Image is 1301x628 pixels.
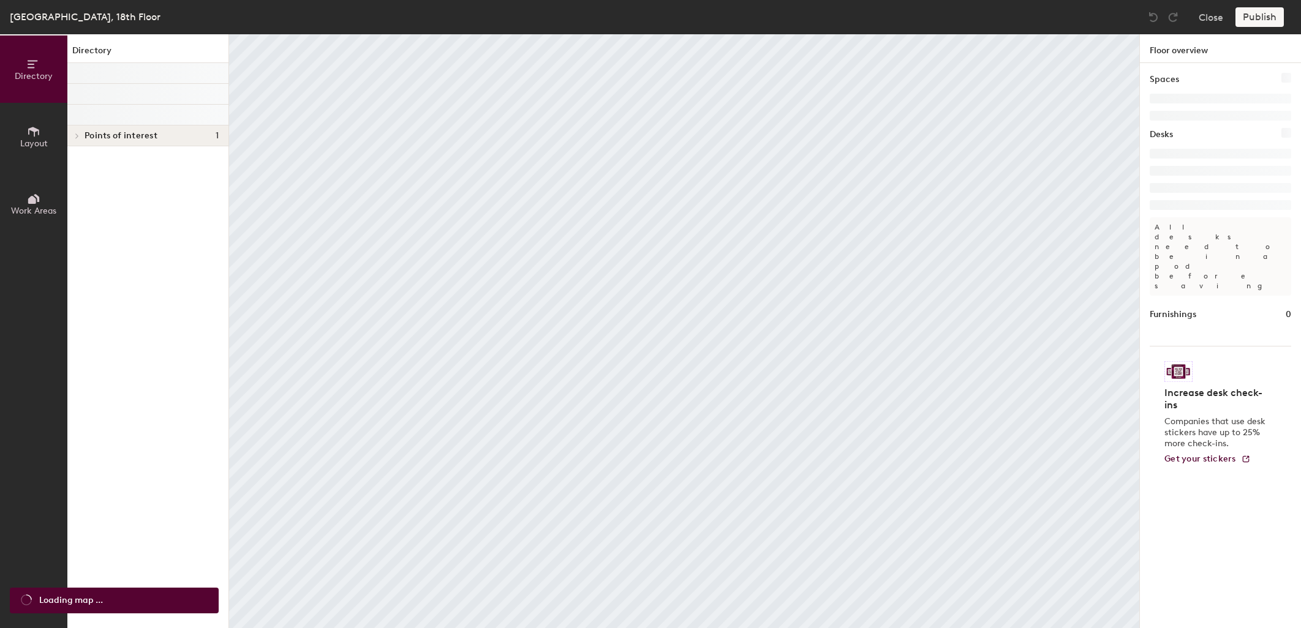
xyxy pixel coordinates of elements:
span: Work Areas [11,206,56,216]
p: All desks need to be in a pod before saving [1150,217,1291,296]
span: Layout [20,138,48,149]
span: Get your stickers [1164,454,1236,464]
h4: Increase desk check-ins [1164,387,1269,411]
a: Get your stickers [1164,454,1251,465]
span: Directory [15,71,53,81]
h1: Desks [1150,128,1173,141]
img: Redo [1167,11,1179,23]
h1: Spaces [1150,73,1179,86]
h1: Directory [67,44,228,63]
button: Close [1199,7,1223,27]
h1: Furnishings [1150,308,1196,321]
img: Undo [1147,11,1160,23]
h1: 0 [1286,308,1291,321]
h1: Floor overview [1140,34,1301,63]
span: Loading map ... [39,594,103,607]
div: [GEOGRAPHIC_DATA], 18th Floor [10,9,160,24]
img: Sticker logo [1164,361,1193,382]
p: Companies that use desk stickers have up to 25% more check-ins. [1164,416,1269,449]
span: Points of interest [85,131,157,141]
span: 1 [216,131,219,141]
